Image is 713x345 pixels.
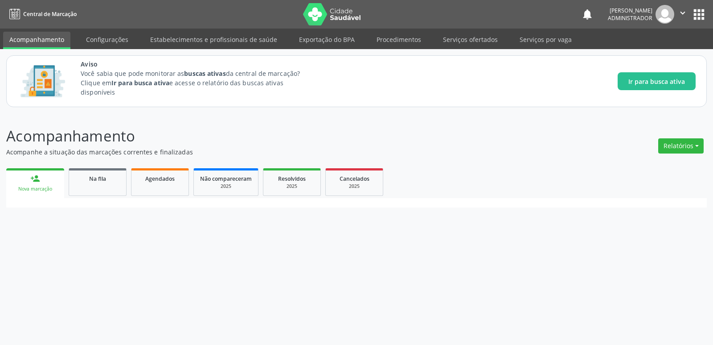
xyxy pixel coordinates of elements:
span: Agendados [145,175,175,183]
span: Aviso [81,59,316,69]
strong: Ir para busca ativa [111,79,169,87]
a: Acompanhamento [3,32,70,49]
a: Procedimentos [370,32,427,47]
img: Imagem de CalloutCard [17,61,68,101]
p: Acompanhamento [6,125,496,147]
span: Na fila [89,175,106,183]
p: Acompanhe a situação das marcações correntes e finalizadas [6,147,496,157]
button: notifications [581,8,594,21]
img: img [656,5,674,24]
a: Estabelecimentos e profissionais de saúde [144,32,283,47]
div: person_add [30,174,40,183]
span: Administrador [608,14,652,22]
a: Central de Marcação [6,7,77,21]
strong: buscas ativas [184,69,225,78]
p: Você sabia que pode monitorar as da central de marcação? Clique em e acesse o relatório das busca... [81,69,316,97]
a: Exportação do BPA [293,32,361,47]
div: 2025 [332,183,377,190]
div: 2025 [270,183,314,190]
span: Ir para busca ativa [628,77,685,86]
button: Ir para busca ativa [618,72,696,90]
span: Central de Marcação [23,10,77,18]
a: Configurações [80,32,135,47]
button: Relatórios [658,138,704,154]
button:  [674,5,691,24]
i:  [678,8,688,18]
span: Não compareceram [200,175,252,183]
a: Serviços ofertados [437,32,504,47]
span: Cancelados [340,175,369,183]
div: 2025 [200,183,252,190]
div: [PERSON_NAME] [608,7,652,14]
button: apps [691,7,707,22]
a: Serviços por vaga [513,32,578,47]
div: Nova marcação [12,186,58,192]
span: Resolvidos [278,175,306,183]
